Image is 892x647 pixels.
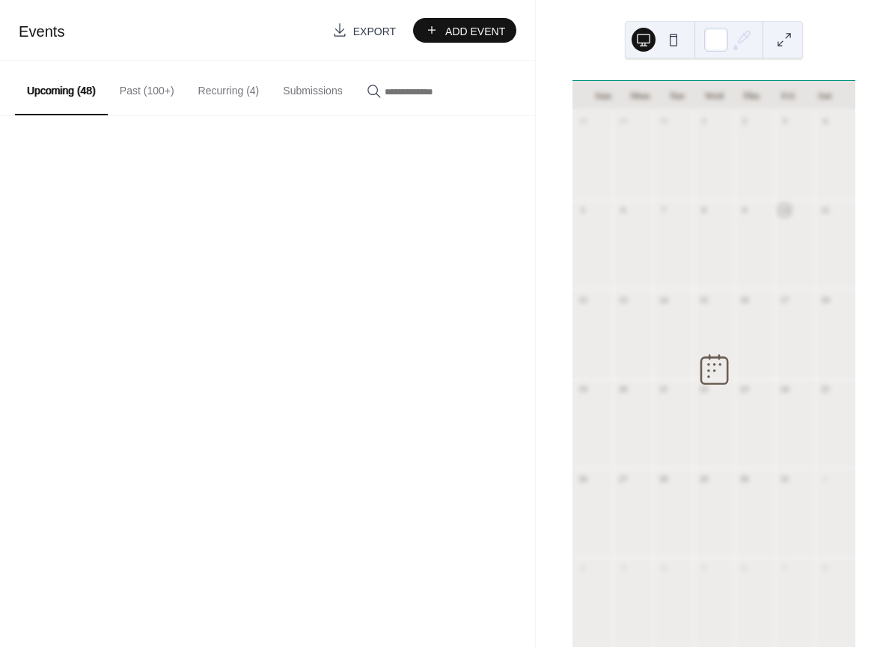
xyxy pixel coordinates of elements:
[695,81,732,111] div: Wed
[819,383,831,395] div: 25
[186,61,272,114] button: Recurring (4)
[577,562,588,573] div: 2
[658,383,669,395] div: 21
[658,294,669,305] div: 14
[271,61,354,114] button: Submissions
[698,115,709,127] div: 1
[779,562,790,573] div: 7
[779,294,790,305] div: 17
[819,473,831,484] div: 1
[19,23,64,40] span: Events
[807,81,843,111] div: Sat
[779,383,790,395] div: 24
[658,115,669,127] div: 30
[739,294,750,305] div: 16
[739,204,750,216] div: 9
[617,115,629,127] div: 29
[819,562,831,573] div: 8
[577,383,588,395] div: 19
[698,562,709,573] div: 5
[739,115,750,127] div: 2
[622,81,659,111] div: Mon
[779,473,790,484] div: 31
[577,473,588,484] div: 26
[769,81,806,111] div: Fri
[15,61,108,115] button: Upcoming (48)
[698,204,709,216] div: 8
[739,562,750,573] div: 6
[819,115,831,127] div: 4
[658,473,669,484] div: 28
[108,61,186,114] button: Past (100+)
[617,294,629,305] div: 13
[659,81,695,111] div: Tue
[658,204,669,216] div: 7
[779,115,790,127] div: 3
[584,81,621,111] div: Sun
[577,204,588,216] div: 5
[733,81,769,111] div: Thu
[698,383,709,395] div: 22
[658,562,669,573] div: 4
[617,204,629,216] div: 6
[413,18,516,43] button: Add Event
[617,562,629,573] div: 3
[739,473,750,484] div: 30
[617,383,629,395] div: 20
[577,115,588,127] div: 28
[698,294,709,305] div: 15
[739,383,750,395] div: 23
[321,18,407,43] a: Export
[698,473,709,484] div: 29
[617,473,629,484] div: 27
[445,23,505,39] span: Add Event
[577,294,588,305] div: 12
[819,294,831,305] div: 18
[353,23,396,39] span: Export
[779,204,790,216] div: 10
[819,204,831,216] div: 11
